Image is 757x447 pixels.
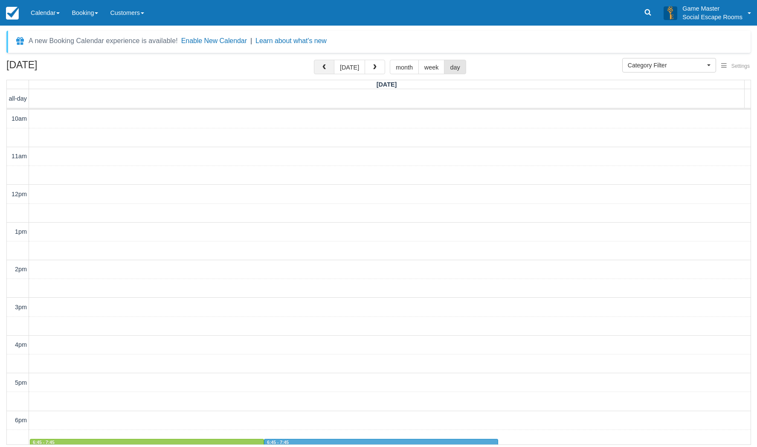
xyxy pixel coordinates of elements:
[181,37,247,45] button: Enable New Calendar
[250,37,252,44] span: |
[731,63,750,69] span: Settings
[29,36,178,46] div: A new Booking Calendar experience is available!
[334,60,365,74] button: [DATE]
[682,13,742,21] p: Social Escape Rooms
[15,228,27,235] span: 1pm
[12,191,27,197] span: 12pm
[664,6,677,20] img: A3
[15,304,27,311] span: 3pm
[15,341,27,348] span: 4pm
[628,61,705,70] span: Category Filter
[622,58,716,73] button: Category Filter
[15,417,27,424] span: 6pm
[390,60,419,74] button: month
[716,60,755,73] button: Settings
[6,60,114,75] h2: [DATE]
[6,7,19,20] img: checkfront-main-nav-mini-logo.png
[255,37,327,44] a: Learn about what's new
[377,81,397,88] span: [DATE]
[15,379,27,386] span: 5pm
[12,153,27,160] span: 11am
[15,266,27,273] span: 2pm
[9,95,27,102] span: all-day
[418,60,445,74] button: week
[267,440,289,445] span: 6:45 - 7:45
[33,440,55,445] span: 6:45 - 7:45
[12,115,27,122] span: 10am
[682,4,742,13] p: Game Master
[444,60,466,74] button: day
